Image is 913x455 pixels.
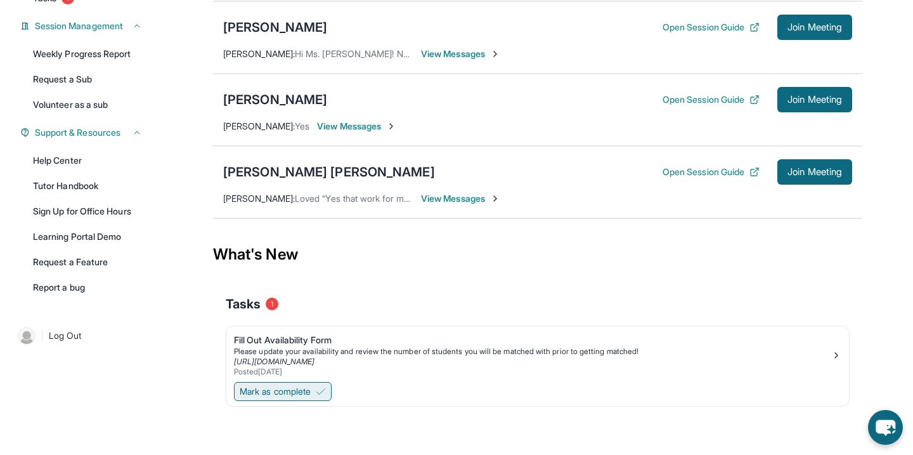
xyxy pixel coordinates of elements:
a: Tutor Handbook [25,175,150,197]
a: Report a bug [25,276,150,299]
span: Join Meeting [787,23,842,31]
button: Support & Resources [30,126,142,139]
span: [PERSON_NAME] : [223,48,295,59]
span: View Messages [421,48,500,60]
span: Mark as complete [240,385,311,398]
a: Volunteer as a sub [25,93,150,116]
div: [PERSON_NAME] [223,91,327,109]
div: [PERSON_NAME] [223,18,327,36]
button: chat-button [868,410,903,445]
img: Mark as complete [316,386,326,397]
a: Help Center [25,149,150,172]
span: | [41,328,44,343]
img: Chevron-Right [490,49,500,59]
a: Request a Feature [25,251,150,274]
span: 1 [266,298,278,310]
img: Chevron-Right [386,121,396,131]
a: Weekly Progress Report [25,43,150,65]
a: Sign Up for Office Hours [25,200,150,223]
button: Join Meeting [777,87,852,112]
img: user-img [18,327,36,345]
span: Yes [295,121,309,131]
span: Log Out [49,329,82,342]
button: Mark as complete [234,382,332,401]
button: Open Session Guide [663,21,760,34]
button: Join Meeting [777,15,852,40]
button: Open Session Guide [663,93,760,106]
a: [URL][DOMAIN_NAME] [234,357,314,366]
span: View Messages [421,192,500,205]
div: Posted [DATE] [234,367,831,377]
span: Loved “Yes that work for me . Thank you” [295,193,462,204]
span: Hi Ms. [PERSON_NAME]! No worries, so you want to just do once a week on Fridays? [295,48,637,59]
span: Support & Resources [35,126,120,139]
span: Join Meeting [787,168,842,176]
div: What's New [213,227,862,282]
span: Session Management [35,20,123,32]
span: Join Meeting [787,96,842,103]
span: View Messages [317,120,396,133]
span: Tasks [226,295,261,313]
a: Request a Sub [25,68,150,91]
a: Learning Portal Demo [25,225,150,248]
span: [PERSON_NAME] : [223,121,295,131]
div: Fill Out Availability Form [234,334,831,346]
a: Fill Out Availability FormPlease update your availability and review the number of students you w... [226,326,849,379]
span: [PERSON_NAME] : [223,193,295,204]
button: Join Meeting [777,159,852,185]
button: Session Management [30,20,142,32]
button: Open Session Guide [663,166,760,178]
a: |Log Out [13,322,150,350]
img: Chevron-Right [490,194,500,204]
div: [PERSON_NAME] [PERSON_NAME] [223,163,435,181]
div: Please update your availability and review the number of students you will be matched with prior ... [234,346,831,357]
